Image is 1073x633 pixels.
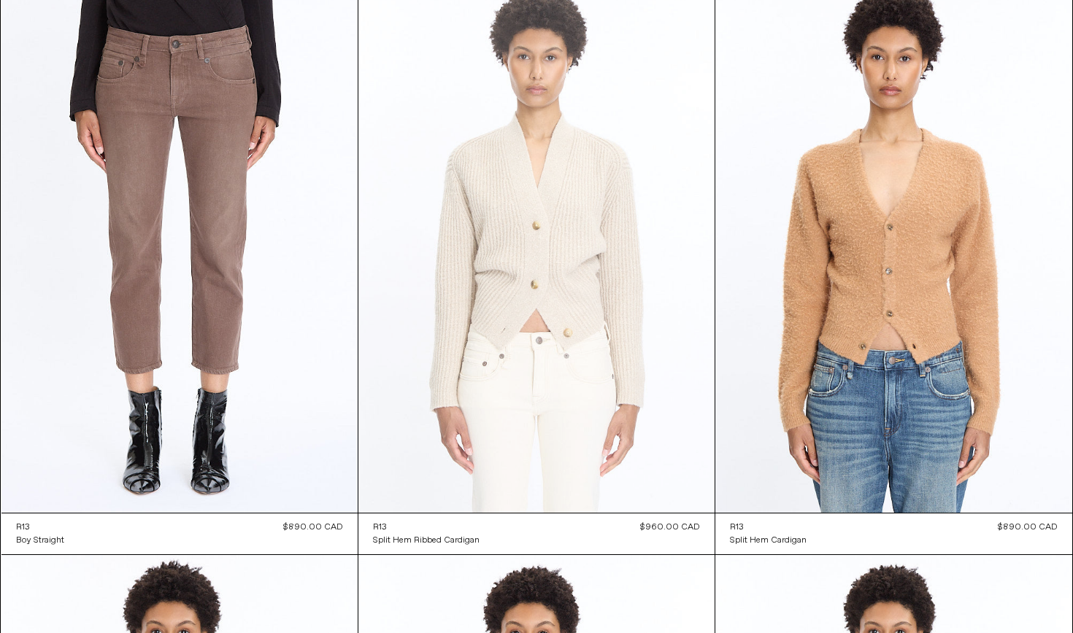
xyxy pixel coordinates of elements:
[373,534,480,547] a: Split Hem Ribbed Cardigan
[16,535,64,547] div: Boy Straight
[640,521,700,533] span: $960.00 CAD
[998,521,1058,533] span: $890.00 CAD
[16,521,64,534] a: R13
[730,521,744,534] div: R13
[373,521,480,534] a: R13
[730,521,807,534] a: R13
[730,535,807,547] div: Split Hem Cardigan
[16,521,30,534] div: R13
[373,521,387,534] div: R13
[373,535,480,547] div: Split Hem Ribbed Cardigan
[730,534,807,547] a: Split Hem Cardigan
[283,521,343,533] span: $890.00 CAD
[16,534,64,547] a: Boy Straight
